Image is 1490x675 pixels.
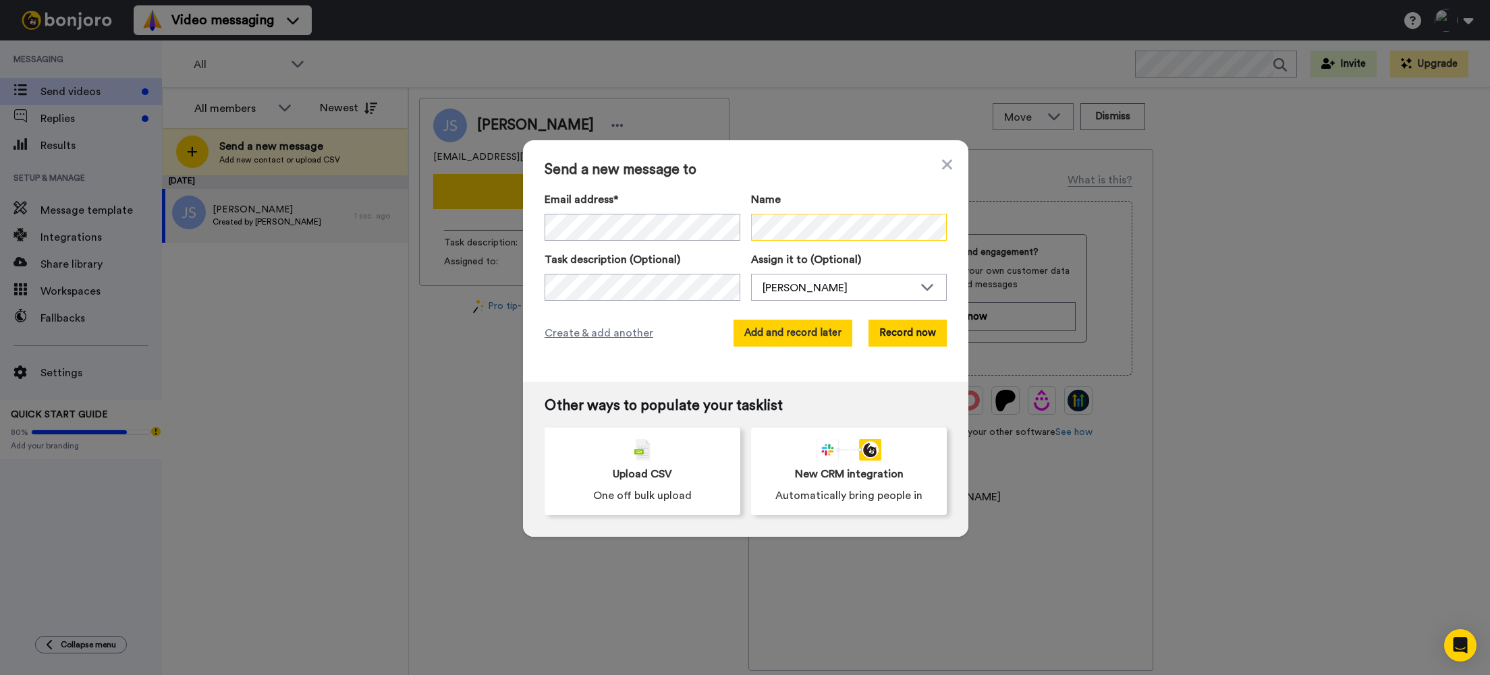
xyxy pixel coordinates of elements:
img: csv-grey.png [634,439,651,461]
div: Open Intercom Messenger [1444,629,1477,662]
div: animation [817,439,881,461]
span: Upload CSV [613,466,672,482]
button: Add and record later [734,320,852,347]
span: Create & add another [545,325,653,341]
span: Automatically bring people in [775,488,922,504]
label: Task description (Optional) [545,252,740,268]
span: Other ways to populate your tasklist [545,398,947,414]
span: One off bulk upload [593,488,692,504]
div: [PERSON_NAME] [763,280,914,296]
span: Send a new message to [545,162,947,178]
label: Assign it to (Optional) [751,252,947,268]
button: Record now [868,320,947,347]
label: Email address* [545,192,740,208]
span: Name [751,192,781,208]
span: New CRM integration [795,466,904,482]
